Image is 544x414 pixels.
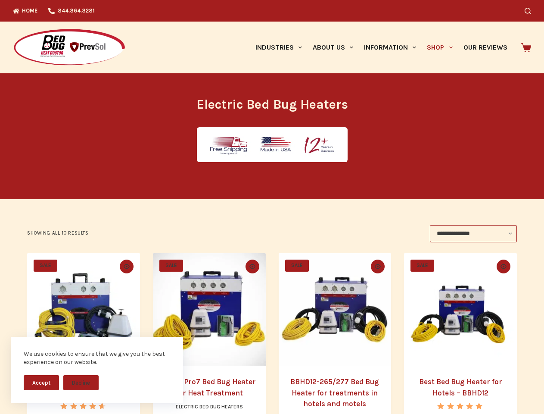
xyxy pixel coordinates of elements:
[120,260,134,273] button: Quick view toggle
[437,403,483,409] div: Rated 5.00 out of 5
[307,22,358,73] a: About Us
[27,253,140,366] a: Heater for Bed Bug Treatment - BBHD8
[176,404,243,410] a: Electric Bed Bug Heaters
[162,377,256,397] a: BBHD Pro7 Bed Bug Heater for Heat Treatment
[24,350,170,367] div: We use cookies to ensure that we give you the best experience on our website.
[13,28,126,67] img: Prevsol/Bed Bug Heat Doctor
[24,375,59,390] button: Accept
[497,260,510,273] button: Quick view toggle
[458,22,513,73] a: Our Reviews
[404,253,517,366] a: Best Bed Bug Heater for Hotels - BBHD12
[250,22,513,73] nav: Primary
[410,260,434,272] span: SALE
[250,22,307,73] a: Industries
[246,260,259,273] button: Quick view toggle
[525,8,531,14] button: Search
[419,377,502,397] a: Best Bed Bug Heater for Hotels – BBHD12
[430,225,517,242] select: Shop order
[422,22,458,73] a: Shop
[7,3,33,29] button: Open LiveChat chat widget
[111,95,434,114] h1: Electric Bed Bug Heaters
[279,253,392,366] a: BBHD12-265/277 Bed Bug Heater for treatments in hotels and motels
[63,375,99,390] button: Decline
[290,377,379,408] a: BBHD12-265/277 Bed Bug Heater for treatments in hotels and motels
[27,229,88,237] p: Showing all 10 results
[159,260,183,272] span: SALE
[359,22,422,73] a: Information
[153,253,266,366] a: BBHD Pro7 Bed Bug Heater for Heat Treatment
[285,260,309,272] span: SALE
[371,260,385,273] button: Quick view toggle
[34,260,57,272] span: SALE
